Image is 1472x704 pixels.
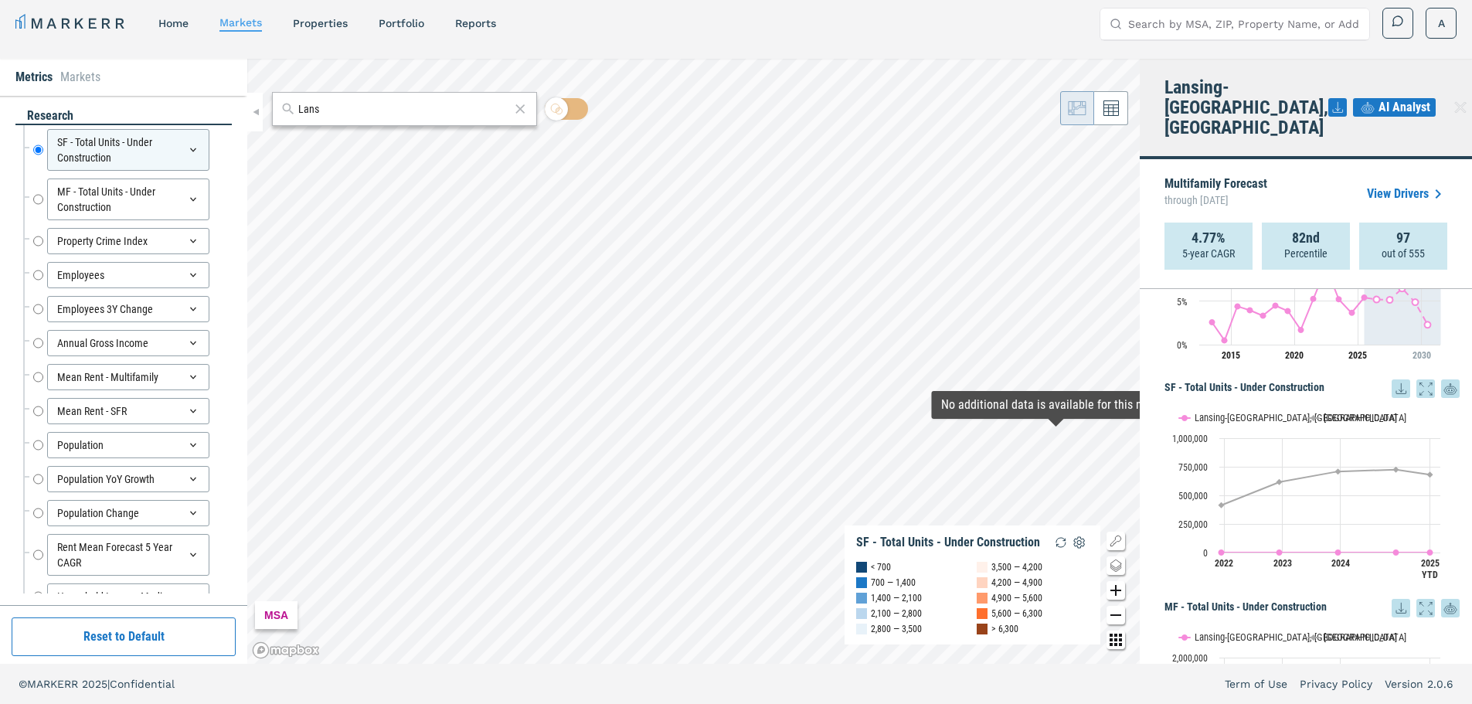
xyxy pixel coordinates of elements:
text: 0% [1177,340,1188,351]
div: Population [47,432,209,458]
path: Monday, 28 Jun, 17:00, 5.13. Lansing-East Lansing, MI. [1387,297,1393,303]
path: Sunday, 28 Jun, 17:00, 5.17. Lansing-East Lansing, MI. [1374,296,1380,302]
div: SF - Total Units - Under Construction. Highcharts interactive chart. [1164,398,1460,591]
img: Reload Legend [1052,533,1070,552]
tspan: 2020 [1285,350,1304,361]
text: 750,000 [1178,462,1208,473]
a: Term of Use [1225,676,1287,692]
button: Show Lansing-East Lansing, MI [1179,403,1292,414]
input: Search by MSA, ZIP, Property Name, or Address [1128,9,1360,39]
a: home [158,17,189,29]
div: Population YoY Growth [47,466,209,492]
div: Mean Rent - Multifamily [47,364,209,390]
a: reports [455,17,496,29]
a: markets [219,16,262,29]
path: Tuesday, 14 Dec, 16:00, 0. Lansing-East Lansing, MI. [1219,549,1225,556]
svg: Interactive chart [1164,217,1448,372]
a: MARKERR [15,12,127,34]
span: through [DATE] [1164,190,1267,210]
path: Tuesday, 28 Jun, 17:00, 3.94. Lansing-East Lansing, MI. [1247,307,1253,313]
div: Annual Gross Income [47,330,209,356]
h5: SF - Total Units - Under Construction [1164,379,1460,398]
span: MARKERR [27,678,82,690]
svg: Interactive chart [1164,398,1448,591]
path: Saturday, 14 Dec, 16:00, 231. Lansing-East Lansing, MI. [1393,549,1399,556]
button: Change style map button [1107,556,1125,575]
text: 500,000 [1178,491,1208,502]
button: AI Analyst [1353,98,1436,117]
path: Monday, 14 Jul, 17:00, 214. Lansing-East Lansing, MI. [1427,549,1433,556]
path: Thursday, 28 Jun, 17:00, 4.86. Lansing-East Lansing, MI. [1413,299,1419,305]
button: Zoom out map button [1107,606,1125,624]
path: Tuesday, 14 Dec, 16:00, 413,489. USA. [1219,502,1225,508]
path: Wednesday, 14 Dec, 16:00, 29. Lansing-East Lansing, MI. [1277,549,1283,556]
text: 2024 [1331,558,1350,569]
li: Metrics [15,68,53,87]
strong: 4.77% [1192,230,1226,246]
div: 1,400 — 2,100 [871,590,922,606]
input: Search by MSA or ZIP Code [298,101,510,117]
span: 2025 | [82,678,110,690]
div: 700 — 1,400 [871,575,916,590]
text: [GEOGRAPHIC_DATA] [1324,631,1406,643]
path: Friday, 28 Jun, 17:00, 3.64. Lansing-East Lansing, MI. [1349,310,1355,316]
div: SF - Total Units - Under Construction [47,129,209,171]
tspan: 2030 [1413,350,1431,361]
div: Mean Rent - SFR [47,398,209,424]
div: < 700 [871,559,891,575]
path: Friday, 28 Jun, 17:00, 2.57. Lansing-East Lansing, MI. [1209,319,1215,325]
div: Employees [47,262,209,288]
button: Show Lansing-East Lansing, MI [1179,622,1292,634]
text: [GEOGRAPHIC_DATA] [1324,412,1406,423]
div: research [15,107,232,125]
button: Other options map button [1107,631,1125,649]
div: > 6,300 [991,621,1018,637]
a: Privacy Policy [1300,676,1372,692]
h5: MF - Total Units - Under Construction [1164,599,1460,617]
div: Household Income Median [47,583,209,610]
text: 2022 [1215,558,1233,569]
div: 4,200 — 4,900 [991,575,1042,590]
text: 5% [1177,297,1188,308]
strong: 82nd [1292,230,1320,246]
path: Friday, 28 Jun, 17:00, 3.85. Lansing-East Lansing, MI. [1285,308,1291,314]
text: 2025 YTD [1421,558,1440,580]
button: Reset to Default [12,617,236,656]
g: Lansing-East Lansing, MI, line 1 of 2 with 5 data points. [1219,549,1433,556]
button: A [1426,8,1457,39]
span: AI Analyst [1379,98,1430,117]
div: 2,800 — 3,500 [871,621,922,637]
div: Rent Mean Forecast 5 Year CAGR [47,534,209,576]
div: Population Change [47,500,209,526]
path: Saturday, 28 Jun, 17:00, 0.48. Lansing-East Lansing, MI. [1222,337,1228,343]
path: Wednesday, 14 Dec, 16:00, 616,685.5. USA. [1277,479,1283,485]
canvas: Map [247,59,1140,664]
text: 0 [1203,548,1208,559]
div: 5,600 — 6,300 [991,606,1042,621]
path: Wednesday, 28 Jun, 17:00, 5.19. Lansing-East Lansing, MI. [1336,296,1342,302]
div: 2,100 — 2,800 [871,606,922,621]
a: properties [293,17,348,29]
p: 5-year CAGR [1182,246,1235,261]
text: Lansing-[GEOGRAPHIC_DATA], [GEOGRAPHIC_DATA] [1195,631,1397,643]
button: Show USA [1308,403,1341,414]
path: Sunday, 28 Jun, 17:00, 4.39. Lansing-East Lansing, MI. [1235,303,1241,309]
path: Wednesday, 28 Jun, 17:00, 3.32. Lansing-East Lansing, MI. [1260,312,1266,318]
span: Confidential [110,678,175,690]
a: Version 2.0.6 [1385,676,1453,692]
p: Multifamily Forecast [1164,178,1267,210]
a: Mapbox logo [252,641,320,659]
div: MSA [255,601,297,629]
div: 4,900 — 5,600 [991,590,1042,606]
div: Rent Growth and 5-Year Forecast. Highcharts interactive chart. [1164,217,1460,372]
path: Thursday, 14 Dec, 16:00, 708,561.5. USA. [1335,468,1341,474]
text: 250,000 [1178,519,1208,530]
text: 2,000,000 [1172,653,1208,664]
div: MF - Total Units - Under Construction [47,179,209,220]
path: Friday, 28 Jun, 17:00, 2.28. Lansing-East Lansing, MI. [1425,321,1431,328]
a: Portfolio [379,17,424,29]
path: Sunday, 28 Jun, 17:00, 1.69. Lansing-East Lansing, MI. [1298,327,1304,333]
div: Employees 3Y Change [47,296,209,322]
button: Zoom in map button [1107,581,1125,600]
path: Monday, 28 Jun, 17:00, 5.25. Lansing-East Lansing, MI. [1311,295,1317,301]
